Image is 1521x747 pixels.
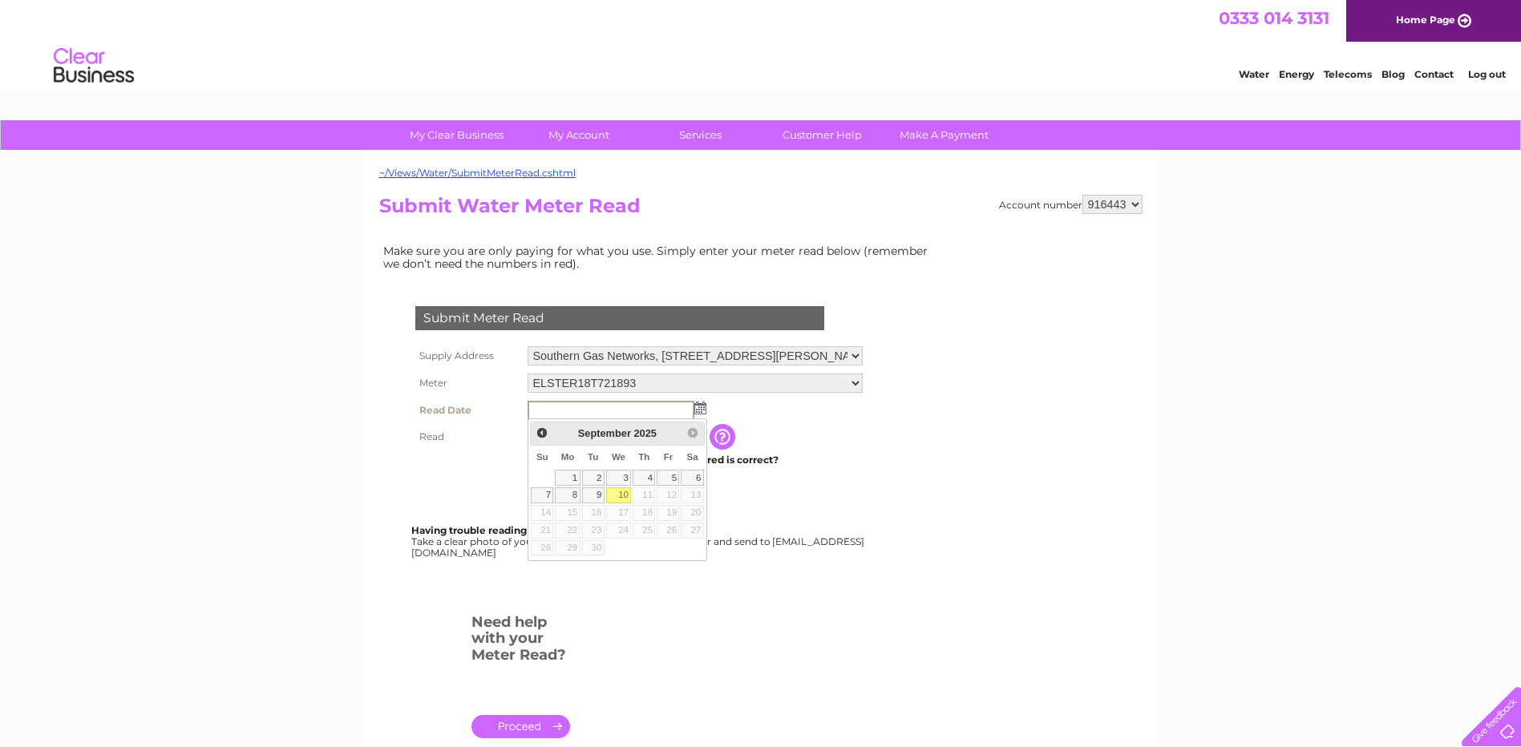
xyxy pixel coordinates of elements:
[382,9,1140,78] div: Clear Business is a trading name of Verastar Limited (registered in [GEOGRAPHIC_DATA] No. 3667643...
[687,452,698,462] span: Saturday
[536,426,548,439] span: Prev
[1414,68,1454,80] a: Contact
[555,487,580,503] a: 8
[512,120,645,150] a: My Account
[411,525,867,558] div: Take a clear photo of your readings, tell us which supply it's for and send to [EMAIL_ADDRESS][DO...
[471,611,570,672] h3: Need help with your Meter Read?
[606,470,632,486] a: 3
[1279,68,1314,80] a: Energy
[582,470,605,486] a: 2
[710,424,738,450] input: Information
[633,470,655,486] a: 4
[633,427,656,439] span: 2025
[657,470,679,486] a: 5
[1381,68,1405,80] a: Blog
[1219,8,1329,28] a: 0333 014 3131
[561,452,575,462] span: Monday
[664,452,674,462] span: Friday
[606,487,632,503] a: 10
[415,306,824,330] div: Submit Meter Read
[999,195,1143,214] div: Account number
[1239,68,1269,80] a: Water
[379,195,1143,225] h2: Submit Water Meter Read
[536,452,548,462] span: Sunday
[411,397,524,424] th: Read Date
[638,452,649,462] span: Thursday
[878,120,1010,150] a: Make A Payment
[756,120,888,150] a: Customer Help
[532,424,551,442] a: Prev
[612,452,625,462] span: Wednesday
[411,342,524,369] th: Supply Address
[53,42,135,91] img: logo.png
[1324,68,1372,80] a: Telecoms
[524,450,867,470] td: Are you sure the read you have entered is correct?
[411,424,524,450] th: Read
[411,524,591,536] b: Having trouble reading your meter?
[582,487,605,503] a: 9
[634,120,767,150] a: Services
[531,487,553,503] a: 7
[555,470,580,486] a: 1
[694,402,706,414] img: ...
[588,452,598,462] span: Tuesday
[681,470,703,486] a: 6
[411,369,524,397] th: Meter
[1468,68,1506,80] a: Log out
[379,167,576,179] a: ~/Views/Water/SubmitMeterRead.cshtml
[390,120,523,150] a: My Clear Business
[578,427,631,439] span: September
[379,240,941,274] td: Make sure you are only paying for what you use. Simply enter your meter read below (remember we d...
[471,715,570,738] a: .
